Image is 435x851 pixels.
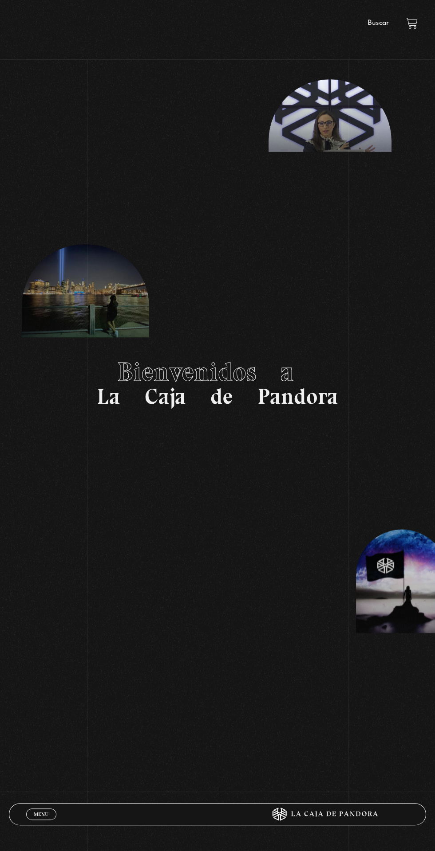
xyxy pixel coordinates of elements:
a: View your shopping cart [406,17,418,29]
a: Buscar [368,20,389,27]
span: Cerrar [31,819,52,825]
span: Bienvenidos a [117,356,318,388]
h1: La Caja de Pandora [97,359,338,407]
span: Menu [34,812,48,817]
